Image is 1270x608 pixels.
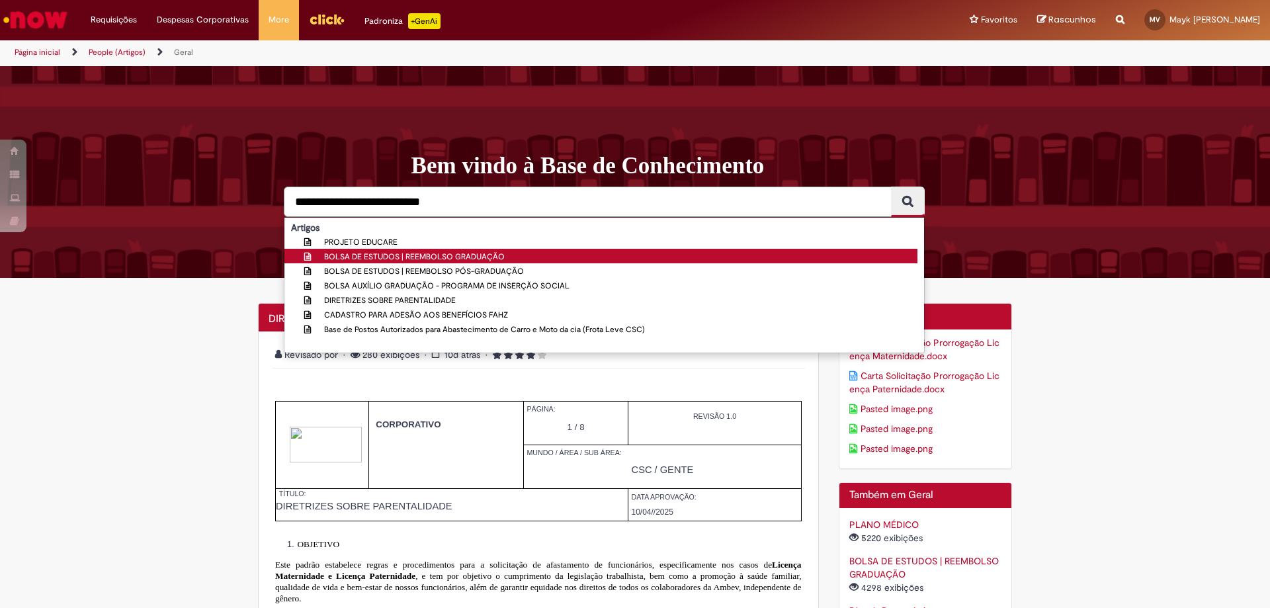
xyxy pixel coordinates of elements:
[1,7,69,33] img: ServiceNow
[284,187,892,217] input: Pesquisar
[849,582,926,593] span: 4298 exibições
[849,422,1002,435] a: Download de anexo Pasted image.png
[849,532,925,544] span: 5220 exibições
[376,419,441,429] span: CORPORATIVO
[568,422,585,432] span: 1 / 8
[849,442,1002,455] a: Download de anexo Pasted image.png
[291,222,319,234] b: Artigos
[493,349,546,361] span: Classificação média do artigo - 4.0 estrelas
[527,405,555,413] span: PÁGINA:
[504,351,513,360] i: 2
[364,13,441,29] div: Padroniza
[486,349,546,361] span: 4 rating
[290,427,362,462] img: sys_attachment.do
[269,312,444,326] span: DIRETRIZES SOBRE PARENTALIDADE
[324,281,570,291] span: BOLSA AUXÍLIO GRADUAÇÃO - PROGRAMA DE INSERÇÃO SOCIAL
[279,490,306,498] span: TÍTULO:
[343,349,422,361] span: 280 exibições
[324,310,508,320] span: CADASTRO PARA ADESÃO AOS BENEFÍCIOS FAHZ
[284,234,917,249] a: PROJETO EDUCARE
[527,449,621,456] span: MUNDO / ÁREA / SUB ÁREA:
[849,336,1002,363] a: Download de anexo Carta Solicitação Prorrogação Licença Maternidade.docx
[1037,14,1096,26] a: Rascunhos
[275,560,802,581] strong: Licença Maternidade e Licença Paternidade
[849,519,919,531] a: PLANO MÉDICO
[849,310,1002,322] h2: Anexos
[324,266,524,277] span: BOLSA DE ESTUDOS | REEMBOLSO PÓS-GRADUAÇÃO
[284,263,917,278] a: BOLSA DE ESTUDOS | REEMBOLSO PÓS-GRADUAÇÃO
[324,324,645,335] span: Base de Postos Autorizados para Abastecimento de Carro e Moto da cia (Frota Leve CSC)
[1150,15,1160,24] span: MV
[632,493,697,501] span: DATA APROVAÇÃO:
[849,402,1002,415] a: Download de anexo Pasted image.png
[444,349,480,361] time: 18/09/2025 17:04:41
[538,351,546,360] i: 5
[174,47,193,58] a: Geral
[284,292,917,307] a: DIRETRIZES SOBRE PARENTALIDADE
[15,47,60,58] a: Página inicial
[284,278,917,292] a: BOLSA AUXÍLIO GRADUAÇÃO - PROGRAMA DE INSERÇÃO SOCIAL
[444,349,480,361] span: 10d atrás
[849,333,1002,458] ul: Anexos
[411,152,1022,180] h1: Bem vindo à Base de Conhecimento
[1048,13,1096,26] span: Rascunhos
[558,463,767,477] p: CSC / GENTE
[693,412,736,420] span: REVISÃO 1.0
[324,251,505,262] span: BOLSA DE ESTUDOS | REEMBOLSO GRADUAÇÃO
[309,9,345,29] img: click_logo_yellow_360x200.png
[632,507,673,517] span: 10/04//2025
[849,490,1002,501] h2: Também em Geral
[297,539,339,549] span: OBJETIVO
[299,540,801,559] h1: 1.
[849,369,1002,396] a: Download de anexo Carta Solicitação Prorrogação Licença Paternidade.docx
[324,237,398,247] span: PROJETO EDUCARE
[486,349,490,361] span: •
[284,322,917,336] a: Base de Postos Autorizados para Abastecimento de Carro e Moto da cia (Frota Leve CSC)
[269,13,289,26] span: More
[343,349,348,361] span: •
[275,560,802,603] span: Este padrão estabelece regras e procedimentos para a solicitação de afastamento de funcionários, ...
[849,555,999,580] a: BOLSA DE ESTUDOS | REEMBOLSO GRADUAÇÃO
[276,498,605,514] p: DIRETRIZES SOBRE PARENTALIDADE
[284,249,917,263] a: BOLSA DE ESTUDOS | REEMBOLSO GRADUAÇÃO
[157,13,249,26] span: Despesas Corporativas
[10,40,837,65] ul: Trilhas de página
[891,187,925,217] button: Pesquisar
[1169,14,1260,25] span: Mayk [PERSON_NAME]
[284,307,917,322] a: CADASTRO PARA ADESÃO AOS BENEFÍCIOS FAHZ
[425,349,429,361] span: •
[981,13,1017,26] span: Favoritos
[89,47,146,58] a: People (Artigos)
[91,13,137,26] span: Requisições
[515,351,524,360] i: 3
[408,13,441,29] p: +GenAi
[527,351,535,360] i: 4
[493,351,501,360] i: 1
[324,295,456,306] span: DIRETRIZES SOBRE PARENTALIDADE
[275,349,341,361] span: Revisado por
